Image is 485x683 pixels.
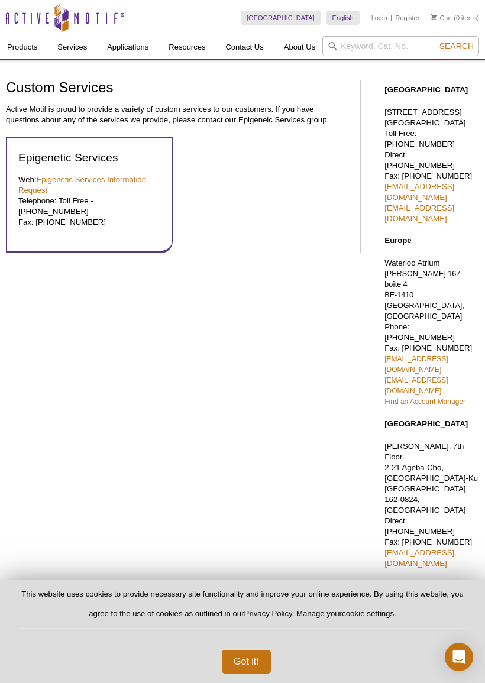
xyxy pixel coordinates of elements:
[18,175,146,195] a: Epigenetic Services Information Request
[384,548,454,568] a: [EMAIL_ADDRESS][DOMAIN_NAME]
[390,11,392,25] li: |
[431,14,436,20] img: Your Cart
[384,355,448,374] a: [EMAIL_ADDRESS][DOMAIN_NAME]
[384,107,479,224] p: [STREET_ADDRESS] [GEOGRAPHIC_DATA] Toll Free: [PHONE_NUMBER] Direct: [PHONE_NUMBER] Fax: [PHONE_N...
[384,258,479,407] p: Waterloo Atrium Phone: [PHONE_NUMBER] Fax: [PHONE_NUMBER]
[100,36,156,59] a: Applications
[436,41,477,51] button: Search
[445,643,473,671] div: Open Intercom Messenger
[6,104,348,125] p: Active Motif is proud to provide a variety of custom services to our customers. If you have quest...
[161,36,212,59] a: Resources
[342,609,394,618] button: cookie settings
[277,36,322,59] a: About Us
[384,182,454,202] a: [EMAIL_ADDRESS][DOMAIN_NAME]
[6,80,348,97] h1: Custom Services
[326,11,360,25] a: English
[384,419,468,428] strong: [GEOGRAPHIC_DATA]
[439,41,474,51] span: Search
[18,150,160,166] h2: Epigenetic Services
[384,236,411,245] strong: Europe
[384,85,468,94] strong: [GEOGRAPHIC_DATA]
[371,14,387,22] a: Login
[384,270,467,321] span: [PERSON_NAME] 167 – boîte 4 BE-1410 [GEOGRAPHIC_DATA], [GEOGRAPHIC_DATA]
[241,11,321,25] a: [GEOGRAPHIC_DATA]
[431,14,452,22] a: Cart
[322,36,479,56] input: Keyword, Cat. No.
[384,397,465,406] a: Find an Account Manager
[222,650,271,674] button: Got it!
[384,203,454,223] a: [EMAIL_ADDRESS][DOMAIN_NAME]
[218,36,270,59] a: Contact Us
[384,376,448,395] a: [EMAIL_ADDRESS][DOMAIN_NAME]
[395,14,419,22] a: Register
[19,589,466,629] p: This website uses cookies to provide necessary site functionality and improve your online experie...
[18,174,160,228] p: Web: Telephone: Toll Free - [PHONE_NUMBER] Fax: [PHONE_NUMBER]
[244,609,292,618] a: Privacy Policy
[431,11,479,25] li: (0 items)
[50,36,94,59] a: Services
[384,441,479,569] p: [PERSON_NAME], 7th Floor 2-21 Ageba-Cho, [GEOGRAPHIC_DATA]-Ku [GEOGRAPHIC_DATA], 162-0824, [GEOGR...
